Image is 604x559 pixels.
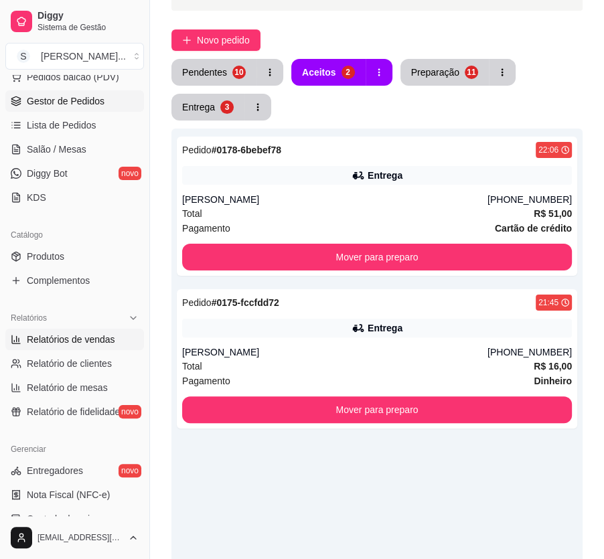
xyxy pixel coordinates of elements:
div: 3 [220,100,234,114]
button: Mover para preparo [182,244,572,270]
div: Entrega [368,321,402,335]
span: Total [182,206,202,221]
button: Novo pedido [171,29,260,51]
a: Gestor de Pedidos [5,90,144,112]
strong: R$ 16,00 [534,361,572,372]
div: [PHONE_NUMBER] [487,193,572,206]
a: Produtos [5,246,144,267]
div: Entrega [368,169,402,182]
div: [PERSON_NAME] ... [41,50,126,63]
span: Relatórios de vendas [27,333,115,346]
span: Sistema de Gestão [37,22,139,33]
a: KDS [5,187,144,208]
span: Complementos [27,274,90,287]
span: Novo pedido [197,33,250,48]
span: Nota Fiscal (NFC-e) [27,488,110,501]
div: Entrega [182,100,215,114]
a: Lista de Pedidos [5,114,144,136]
div: Pendentes [182,66,227,79]
button: Pedidos balcão (PDV) [5,66,144,88]
div: Gerenciar [5,438,144,460]
span: KDS [27,191,46,204]
span: Relatório de fidelidade [27,405,120,418]
span: Relatório de mesas [27,381,108,394]
a: Relatórios de vendas [5,329,144,350]
span: Pedido [182,145,212,155]
span: [EMAIL_ADDRESS][DOMAIN_NAME] [37,532,123,543]
div: [PERSON_NAME] [182,193,487,206]
div: 2 [342,66,355,79]
strong: Dinheiro [534,376,572,386]
strong: R$ 51,00 [534,208,572,219]
a: Complementos [5,270,144,291]
a: DiggySistema de Gestão [5,5,144,37]
span: Pagamento [182,221,230,236]
span: Pagamento [182,374,230,388]
span: Produtos [27,250,64,263]
div: 10 [232,66,246,79]
button: Select a team [5,43,144,70]
span: Gestor de Pedidos [27,94,104,108]
button: Pendentes10 [171,59,256,86]
div: 22:06 [538,145,558,155]
div: Aceitos [302,66,336,79]
button: Entrega3 [171,94,244,121]
span: Lista de Pedidos [27,118,96,132]
span: Diggy Bot [27,167,68,180]
span: Relatórios [11,313,47,323]
span: Pedidos balcão (PDV) [27,70,119,84]
span: plus [182,35,192,45]
a: Controle de caixa [5,508,144,530]
span: Controle de caixa [27,512,100,526]
span: Entregadores [27,464,83,477]
div: 21:45 [538,297,558,308]
a: Salão / Mesas [5,139,144,160]
strong: # 0175-fccfdd72 [212,297,279,308]
div: [PERSON_NAME] [182,345,487,359]
a: Relatório de clientes [5,353,144,374]
a: Relatório de mesas [5,377,144,398]
span: Pedido [182,297,212,308]
span: S [17,50,30,63]
button: Preparação11 [400,59,489,86]
button: Aceitos2 [291,59,366,86]
a: Entregadoresnovo [5,460,144,481]
strong: Cartão de crédito [495,223,572,234]
span: Salão / Mesas [27,143,86,156]
div: Preparação [411,66,459,79]
a: Nota Fiscal (NFC-e) [5,484,144,505]
span: Total [182,359,202,374]
button: Mover para preparo [182,396,572,423]
div: 11 [465,66,478,79]
button: [EMAIL_ADDRESS][DOMAIN_NAME] [5,522,144,554]
strong: # 0178-6bebef78 [212,145,281,155]
div: Catálogo [5,224,144,246]
span: Relatório de clientes [27,357,112,370]
a: Diggy Botnovo [5,163,144,184]
a: Relatório de fidelidadenovo [5,401,144,422]
span: Diggy [37,10,139,22]
div: [PHONE_NUMBER] [487,345,572,359]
